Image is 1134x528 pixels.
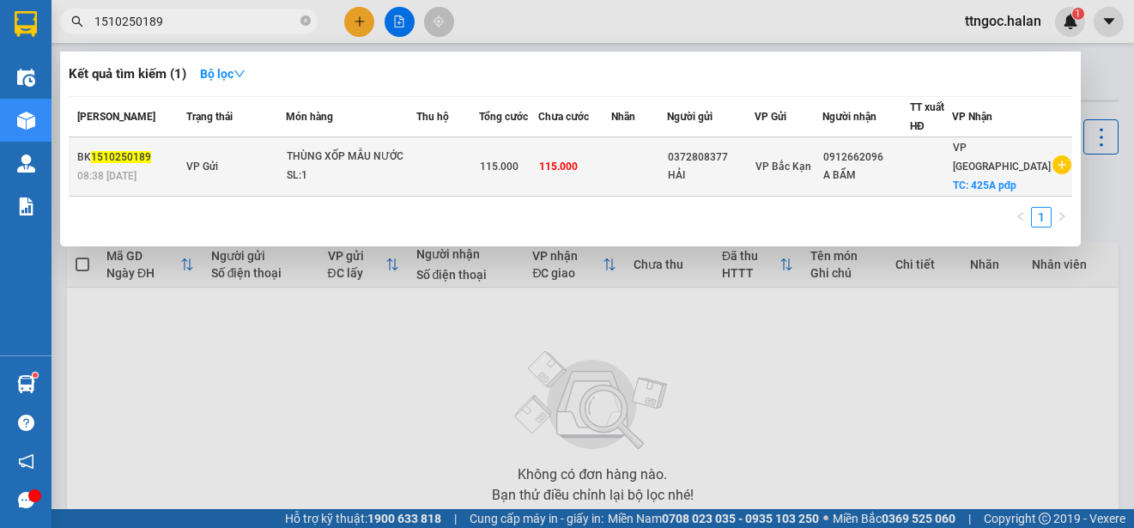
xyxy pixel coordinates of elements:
div: HẢI [668,167,754,185]
img: warehouse-icon [17,69,35,87]
span: left [1016,211,1026,222]
span: [PERSON_NAME] [77,111,155,123]
img: logo-vxr [15,11,37,37]
span: 1510250189 [91,151,151,163]
li: Previous Page [1010,207,1031,228]
span: Người gửi [667,111,713,123]
img: solution-icon [17,197,35,215]
a: 1 [1032,208,1051,227]
span: right [1057,211,1067,222]
div: SL: 1 [287,167,415,185]
span: 08:38 [DATE] [77,170,136,182]
button: left [1010,207,1031,228]
span: notification [18,453,34,470]
span: Thu hộ [416,111,449,123]
span: VP [GEOGRAPHIC_DATA] [953,142,1051,173]
span: Người nhận [822,111,876,123]
span: message [18,492,34,508]
h3: Kết quả tìm kiếm ( 1 ) [69,65,186,83]
span: Trạng thái [186,111,233,123]
span: down [233,68,246,80]
div: 0912662096 [823,149,909,167]
span: 115.000 [539,161,578,173]
div: THÙNG XỐP MẪU NƯỚC [287,148,415,167]
span: VP Gửi [186,161,218,173]
span: VP Gửi [755,111,786,123]
span: VP Nhận [952,111,992,123]
sup: 1 [33,373,38,378]
span: plus-circle [1052,155,1071,174]
div: BK [77,149,181,167]
div: 0372808377 [668,149,754,167]
span: question-circle [18,415,34,431]
span: Món hàng [286,111,333,123]
img: warehouse-icon [17,155,35,173]
div: A BẨM [823,167,909,185]
span: VP Bắc Kạn [755,161,811,173]
li: 1 [1031,207,1052,228]
span: close-circle [300,15,311,26]
span: 115.000 [480,161,518,173]
span: TT xuất HĐ [910,101,944,132]
button: Bộ lọcdown [186,60,259,88]
li: Next Page [1052,207,1072,228]
button: right [1052,207,1072,228]
span: Nhãn [611,111,635,123]
strong: Bộ lọc [200,67,246,81]
input: Tìm tên, số ĐT hoặc mã đơn [94,12,297,31]
span: Chưa cước [538,111,589,123]
span: search [71,15,83,27]
span: TC: 425A pđp [953,179,1016,191]
span: Tổng cước [479,111,528,123]
img: warehouse-icon [17,112,35,130]
span: close-circle [300,14,311,30]
img: warehouse-icon [17,375,35,393]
